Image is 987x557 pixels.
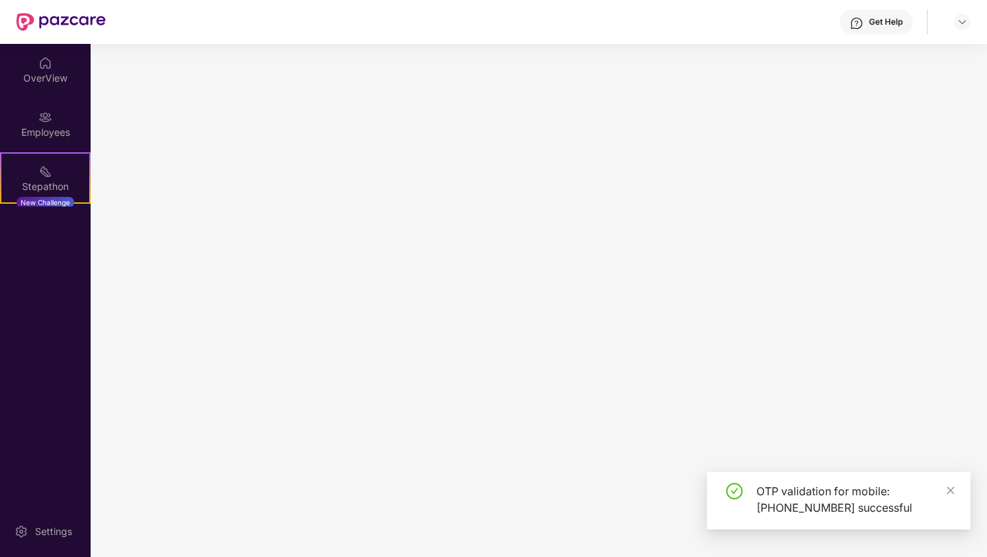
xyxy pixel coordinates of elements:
img: svg+xml;base64,PHN2ZyBpZD0iSGVscC0zMngzMiIgeG1sbnM9Imh0dHA6Ly93d3cudzMub3JnLzIwMDAvc3ZnIiB3aWR0aD... [850,16,863,30]
span: check-circle [726,483,743,499]
img: New Pazcare Logo [16,13,106,31]
div: Get Help [869,16,903,27]
div: New Challenge [16,197,74,208]
div: OTP validation for mobile: [PHONE_NUMBER] successful [756,483,954,516]
span: close [946,486,955,495]
img: svg+xml;base64,PHN2ZyB4bWxucz0iaHR0cDovL3d3dy53My5vcmcvMjAwMC9zdmciIHdpZHRoPSIyMSIgaGVpZ2h0PSIyMC... [38,165,52,178]
img: svg+xml;base64,PHN2ZyBpZD0iRW1wbG95ZWVzIiB4bWxucz0iaHR0cDovL3d3dy53My5vcmcvMjAwMC9zdmciIHdpZHRoPS... [38,110,52,124]
img: svg+xml;base64,PHN2ZyBpZD0iU2V0dGluZy0yMHgyMCIgeG1sbnM9Imh0dHA6Ly93d3cudzMub3JnLzIwMDAvc3ZnIiB3aW... [14,525,28,538]
div: Settings [31,525,76,538]
img: svg+xml;base64,PHN2ZyBpZD0iSG9tZSIgeG1sbnM9Imh0dHA6Ly93d3cudzMub3JnLzIwMDAvc3ZnIiB3aWR0aD0iMjAiIG... [38,56,52,70]
div: Stepathon [1,180,89,193]
img: svg+xml;base64,PHN2ZyBpZD0iRHJvcGRvd24tMzJ4MzIiIHhtbG5zPSJodHRwOi8vd3d3LnczLm9yZy8yMDAwL3N2ZyIgd2... [957,16,968,27]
